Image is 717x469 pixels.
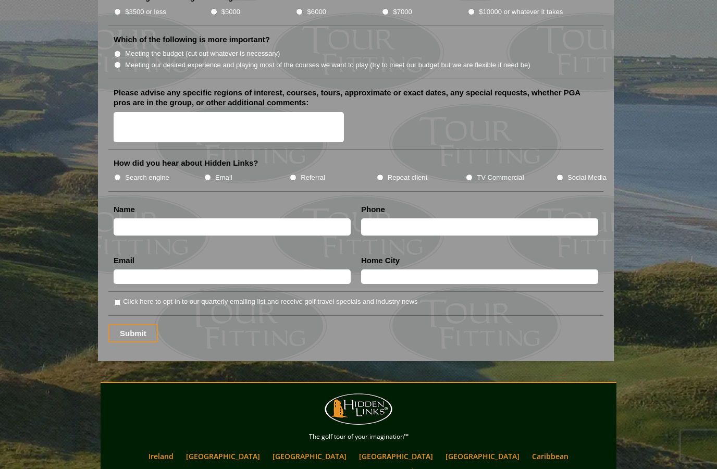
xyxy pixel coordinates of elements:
input: Submit [108,324,158,342]
label: Which of the following is more important? [114,34,270,45]
label: Meeting the budget (cut out whatever is necessary) [125,48,280,59]
label: Repeat client [388,172,428,183]
label: Name [114,204,135,215]
label: Email [114,255,134,266]
label: Phone [361,204,385,215]
label: $3500 or less [125,7,166,17]
label: $7000 [393,7,412,17]
label: Search engine [125,172,169,183]
label: $5000 [221,7,240,17]
a: [GEOGRAPHIC_DATA] [267,449,352,464]
label: Email [215,172,232,183]
label: Social Media [567,172,607,183]
a: [GEOGRAPHIC_DATA] [440,449,525,464]
label: How did you hear about Hidden Links? [114,158,258,168]
a: [GEOGRAPHIC_DATA] [354,449,438,464]
label: Meeting our desired experience and playing most of the courses we want to play (try to meet our b... [125,60,530,70]
label: Click here to opt-in to our quarterly emailing list and receive golf travel specials and industry... [123,297,417,307]
p: The golf tour of your imagination™ [103,431,614,442]
label: Home City [361,255,400,266]
label: Referral [301,172,325,183]
a: Ireland [143,449,179,464]
a: [GEOGRAPHIC_DATA] [181,449,265,464]
a: Caribbean [527,449,574,464]
label: $10000 or whatever it takes [479,7,563,17]
label: Please advise any specific regions of interest, courses, tours, approximate or exact dates, any s... [114,88,598,108]
label: TV Commercial [477,172,524,183]
label: $6000 [307,7,326,17]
